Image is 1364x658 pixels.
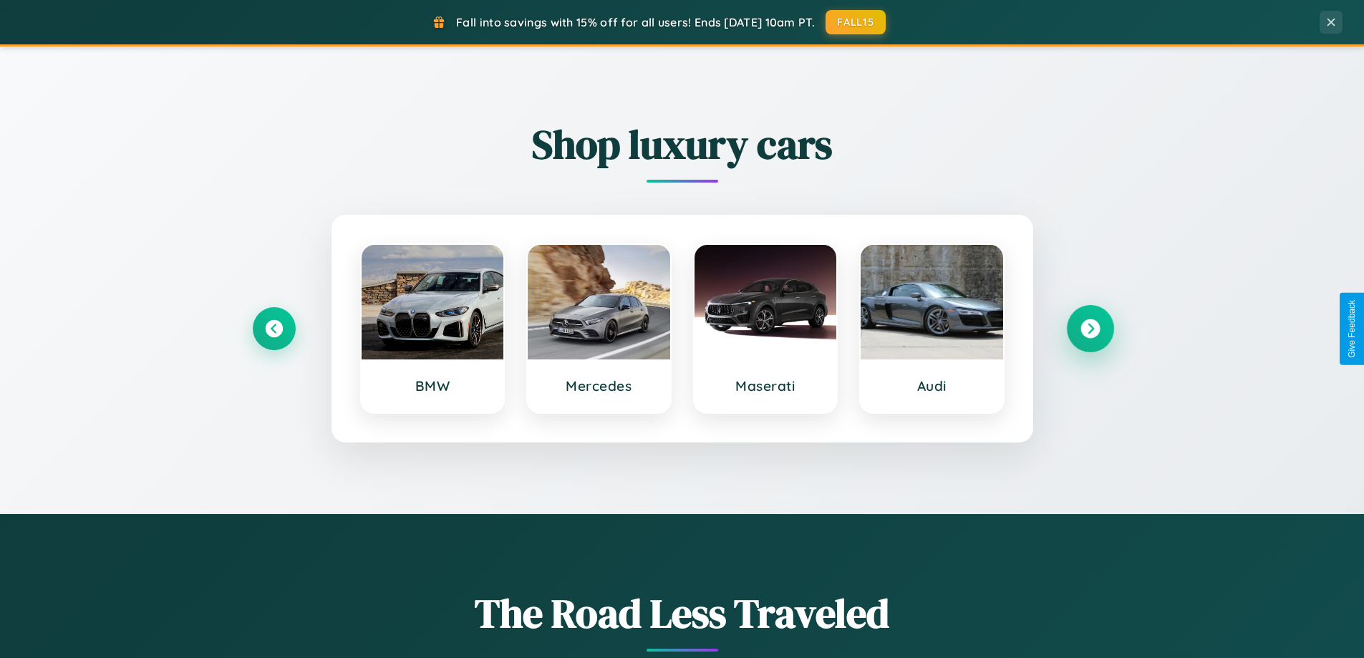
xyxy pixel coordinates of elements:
h3: BMW [376,377,490,395]
span: Fall into savings with 15% off for all users! Ends [DATE] 10am PT. [456,15,815,29]
h1: The Road Less Traveled [253,586,1112,641]
div: Give Feedback [1347,300,1357,358]
button: FALL15 [826,10,886,34]
h3: Audi [875,377,989,395]
h3: Mercedes [542,377,656,395]
h3: Maserati [709,377,823,395]
h2: Shop luxury cars [253,117,1112,172]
